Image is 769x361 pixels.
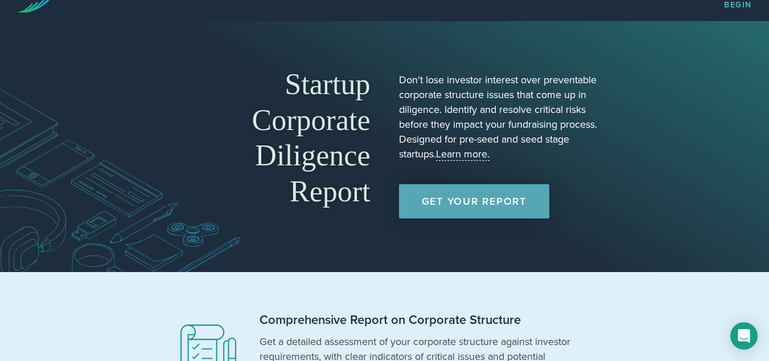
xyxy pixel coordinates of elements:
p: Don't lose investor interest over preventable corporate structure issues that come up in diligenc... [399,72,601,161]
h2: Comprehensive Report on Corporate Structure [260,312,578,328]
h1: Startup Corporate Diligence Report [168,67,371,209]
div: Open Intercom Messenger [730,322,758,350]
a: Begin [724,1,752,9]
a: Get Your Report [399,184,549,218]
a: Learn more. [436,148,490,161]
